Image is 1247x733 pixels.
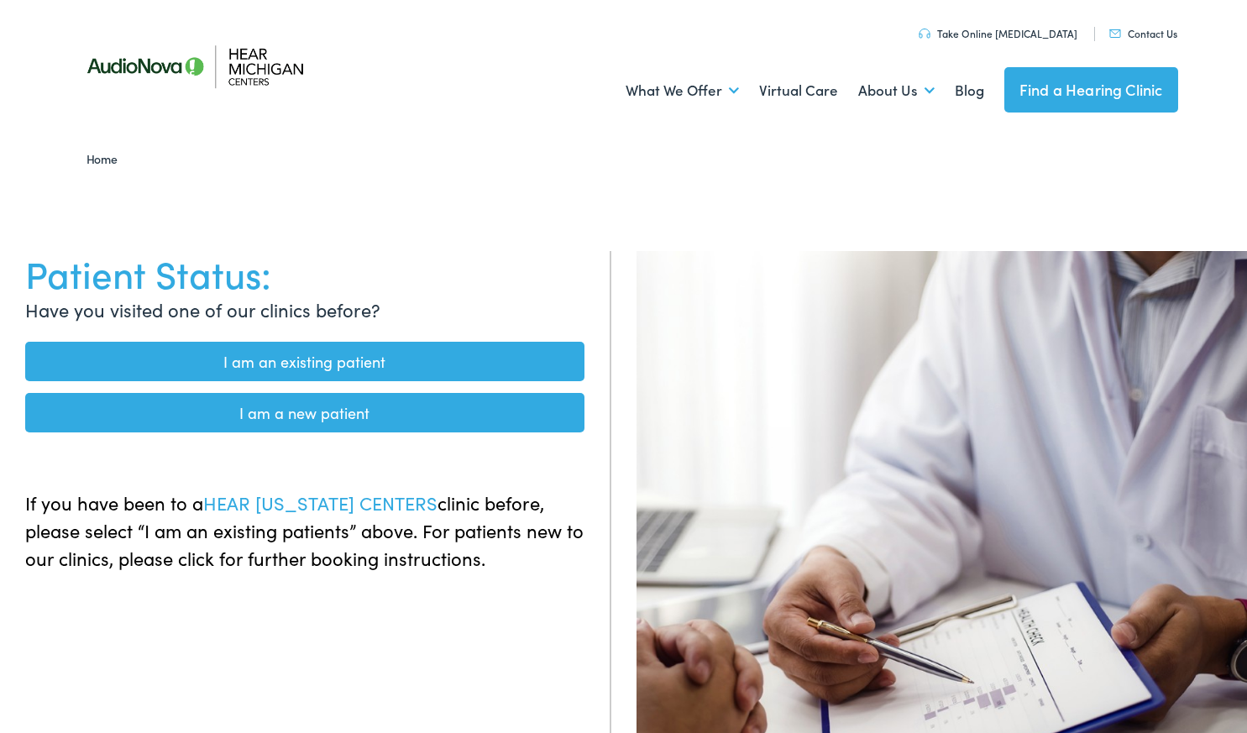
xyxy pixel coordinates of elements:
[25,296,584,323] p: Have you visited one of our clinics before?
[203,490,437,516] span: HEAR [US_STATE] CENTERS
[919,26,1077,40] a: Take Online [MEDICAL_DATA]
[86,150,126,167] a: Home
[25,489,584,572] p: If you have been to a clinic before, please select “I am an existing patients” above. For patient...
[1109,26,1177,40] a: Contact Us
[1004,67,1178,113] a: Find a Hearing Clinic
[919,29,930,39] img: utility icon
[25,342,584,381] a: I am an existing patient
[1109,29,1121,38] img: utility icon
[626,60,739,122] a: What We Offer
[858,60,935,122] a: About Us
[759,60,838,122] a: Virtual Care
[25,393,584,432] a: I am a new patient
[25,251,584,296] h1: Patient Status:
[955,60,984,122] a: Blog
